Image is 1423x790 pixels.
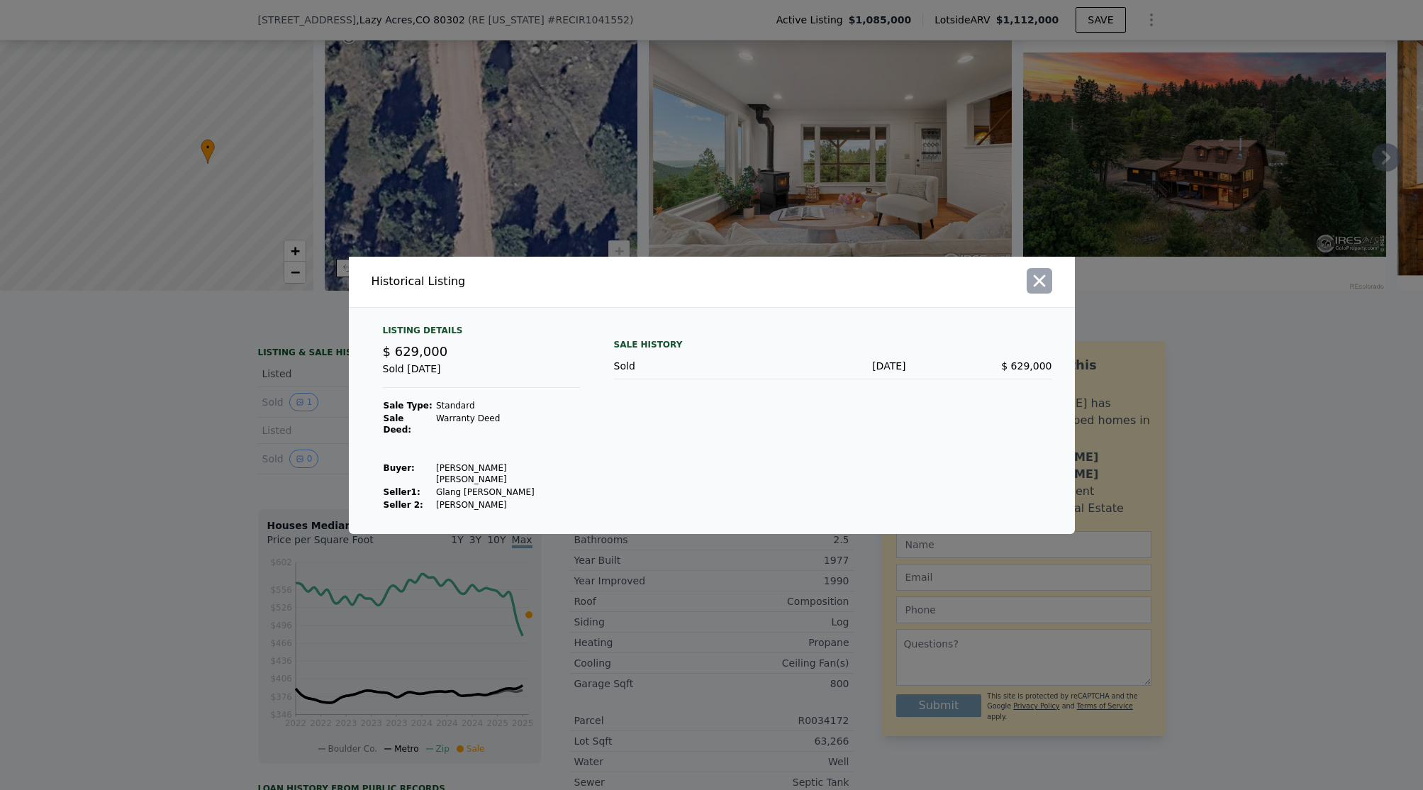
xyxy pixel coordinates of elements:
div: Historical Listing [372,273,706,290]
td: Standard [435,399,580,412]
div: Listing Details [383,325,580,342]
div: Sold [DATE] [383,362,580,388]
span: $ 629,000 [383,344,448,359]
div: [DATE] [760,359,906,373]
strong: Seller 2: [384,500,423,510]
td: [PERSON_NAME] [PERSON_NAME] [435,462,580,486]
td: [PERSON_NAME] [435,499,580,511]
span: $ 629,000 [1001,360,1051,372]
div: Sale History [614,336,1052,353]
strong: Seller 1 : [384,487,420,497]
strong: Sale Type: [384,401,433,411]
strong: Buyer : [384,463,415,473]
td: Glang [PERSON_NAME] [435,486,580,499]
td: Warranty Deed [435,412,580,436]
strong: Sale Deed: [384,413,412,435]
div: Sold [614,359,760,373]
